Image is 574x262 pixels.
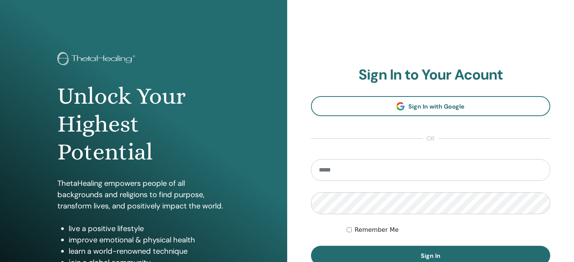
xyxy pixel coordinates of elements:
[69,223,230,234] li: live a positive lifestyle
[69,234,230,245] li: improve emotional & physical health
[57,178,230,211] p: ThetaHealing empowers people of all backgrounds and religions to find purpose, transform lives, a...
[69,245,230,257] li: learn a world-renowned technique
[421,252,440,260] span: Sign In
[57,82,230,166] h1: Unlock Your Highest Potential
[311,96,551,116] a: Sign In with Google
[347,225,550,234] div: Keep me authenticated indefinitely or until I manually logout
[408,103,465,110] span: Sign In with Google
[355,225,399,234] label: Remember Me
[423,134,439,143] span: or
[311,66,551,84] h2: Sign In to Your Acount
